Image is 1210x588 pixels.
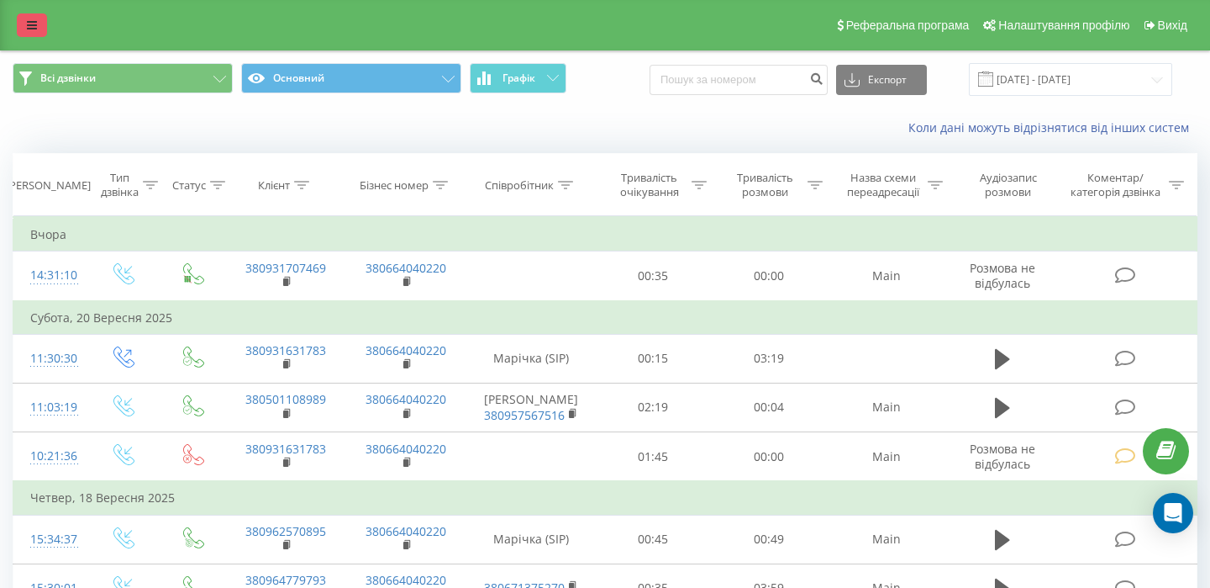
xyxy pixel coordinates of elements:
[30,342,71,375] div: 11:30:30
[596,383,712,432] td: 02:19
[842,171,923,199] div: Назва схеми переадресації
[101,171,139,199] div: Тип дзвінка
[827,515,947,564] td: Main
[241,63,461,93] button: Основний
[836,65,927,95] button: Експорт
[245,441,326,457] a: 380931631783
[366,441,446,457] a: 380664040220
[172,178,206,193] div: Статус
[30,391,71,424] div: 11:03:19
[466,515,596,564] td: Марічка (SIP)
[30,523,71,556] div: 15:34:37
[366,391,446,407] a: 380664040220
[245,342,326,358] a: 380931631783
[596,515,712,564] td: 00:45
[245,523,326,539] a: 380962570895
[30,259,71,292] div: 14:31:10
[13,481,1197,515] td: Четвер, 18 Вересня 2025
[360,178,429,193] div: Бізнес номер
[711,252,827,301] td: 00:00
[998,19,1129,32] span: Налаштування профілю
[6,178,91,193] div: [PERSON_NAME]
[970,441,1035,472] span: Розмова не відбулась
[258,178,290,193] div: Клієнт
[13,301,1197,335] td: Субота, 20 Вересня 2025
[1066,171,1165,199] div: Коментар/категорія дзвінка
[726,171,803,199] div: Тривалість розмови
[1153,493,1193,533] div: Open Intercom Messenger
[962,171,1054,199] div: Аудіозапис розмови
[596,432,712,482] td: 01:45
[40,72,96,85] span: Всі дзвінки
[502,72,535,84] span: Графік
[711,515,827,564] td: 00:49
[466,383,596,432] td: [PERSON_NAME]
[470,63,566,93] button: Графік
[366,342,446,358] a: 380664040220
[484,407,565,423] a: 380957567516
[827,432,947,482] td: Main
[970,260,1035,291] span: Розмова не відбулась
[650,65,828,95] input: Пошук за номером
[1158,19,1187,32] span: Вихід
[30,440,71,473] div: 10:21:36
[711,334,827,383] td: 03:19
[596,252,712,301] td: 00:35
[245,260,326,276] a: 380931707469
[827,383,947,432] td: Main
[611,171,688,199] div: Тривалість очікування
[908,119,1197,135] a: Коли дані можуть відрізнятися вiд інших систем
[13,63,233,93] button: Всі дзвінки
[13,218,1197,252] td: Вчора
[485,178,554,193] div: Співробітник
[711,432,827,482] td: 00:00
[466,334,596,383] td: Марічка (SIP)
[366,523,446,539] a: 380664040220
[366,572,446,588] a: 380664040220
[711,383,827,432] td: 00:04
[596,334,712,383] td: 00:15
[827,252,947,301] td: Main
[846,19,970,32] span: Реферальна програма
[366,260,446,276] a: 380664040220
[245,572,326,588] a: 380964779793
[245,391,326,407] a: 380501108989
